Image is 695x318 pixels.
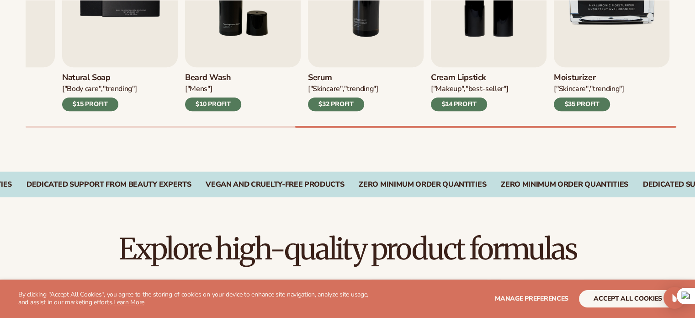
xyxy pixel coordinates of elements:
[554,97,610,111] div: $35 PROFIT
[431,97,487,111] div: $14 PROFIT
[431,73,508,83] h3: Cream Lipstick
[308,73,378,83] h3: Serum
[308,97,364,111] div: $32 PROFIT
[62,73,137,83] h3: Natural Soap
[185,73,241,83] h3: Beard Wash
[501,180,628,189] div: Zero Minimum Order QuantitieS
[27,180,191,189] div: DEDICATED SUPPORT FROM BEAUTY EXPERTS
[62,84,137,94] div: ["BODY Care","TRENDING"]
[554,73,624,83] h3: Moisturizer
[359,180,486,189] div: Zero Minimum Order QuantitieS
[431,84,508,94] div: ["MAKEUP","BEST-SELLER"]
[495,290,568,307] button: Manage preferences
[62,97,118,111] div: $15 PROFIT
[26,234,669,264] h2: Explore high-quality product formulas
[554,84,624,94] div: ["SKINCARE","TRENDING"]
[495,294,568,303] span: Manage preferences
[185,97,241,111] div: $10 PROFIT
[206,180,344,189] div: Vegan and Cruelty-Free Products
[579,290,677,307] button: accept all cookies
[185,84,241,94] div: ["mens"]
[113,298,144,307] a: Learn More
[18,291,379,307] p: By clicking "Accept All Cookies", you agree to the storing of cookies on your device to enhance s...
[663,287,685,309] div: Open Intercom Messenger
[308,84,378,94] div: ["SKINCARE","TRENDING"]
